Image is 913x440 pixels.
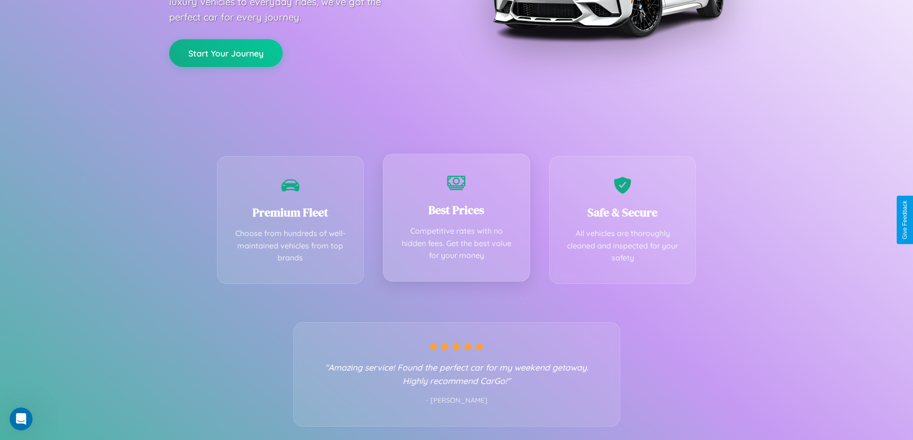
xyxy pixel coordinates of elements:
iframe: Intercom live chat [10,407,33,430]
div: Give Feedback [901,201,908,239]
p: Competitive rates with no hidden fees. Get the best value for your money [398,225,515,262]
h3: Best Prices [398,202,515,218]
p: Choose from hundreds of well-maintained vehicles from top brands [232,227,349,264]
h3: Safe & Secure [564,204,682,220]
p: "Amazing service! Found the perfect car for my weekend getaway. Highly recommend CarGo!" [313,361,601,387]
p: All vehicles are thoroughly cleaned and inspected for your safety [564,227,682,264]
h3: Premium Fleet [232,204,349,220]
button: Start Your Journey [169,39,283,67]
p: - [PERSON_NAME] [313,395,601,407]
